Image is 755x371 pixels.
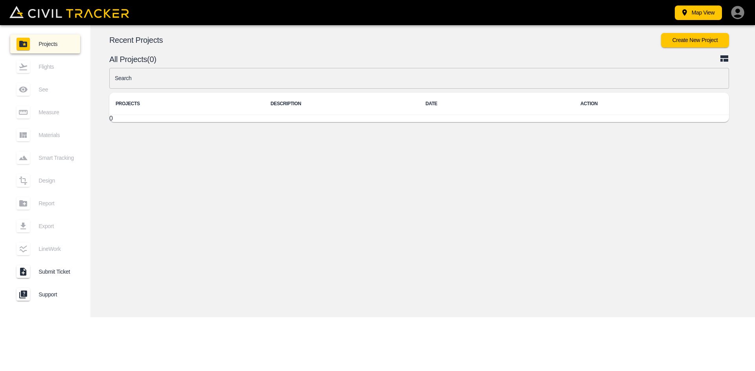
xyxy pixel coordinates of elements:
span: Support [39,291,74,298]
th: DATE [419,93,574,115]
a: Projects [10,35,80,53]
p: Recent Projects [109,37,661,43]
span: Submit Ticket [39,269,74,275]
th: PROJECTS [109,93,264,115]
tbody: 0 [109,115,729,122]
button: Create New Project [661,33,729,48]
th: ACTION [574,93,729,115]
a: Support [10,285,80,304]
span: Projects [39,41,74,47]
p: All Projects(0) [109,56,720,62]
button: Map View [675,5,722,20]
a: Submit Ticket [10,262,80,281]
table: project-list-table [109,93,729,122]
th: DESCRIPTION [264,93,419,115]
img: Civil Tracker [9,6,129,18]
